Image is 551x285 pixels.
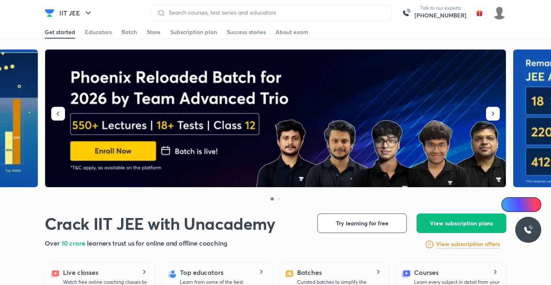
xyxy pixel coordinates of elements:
a: Subscription plan [170,26,217,39]
span: 10 crore [61,239,87,247]
img: avatar [473,6,486,19]
div: Batch [121,28,137,36]
div: About exam [275,28,308,36]
h5: Top educators [180,268,223,277]
span: Try learning for free [336,219,388,227]
a: Batch [121,26,137,39]
img: call-us [398,5,414,21]
span: View subscription plans [430,219,493,227]
button: Try learning for free [317,214,407,233]
div: Educators [85,28,112,36]
a: Get started [45,26,75,39]
h5: Batches [297,268,321,277]
a: Educators [85,26,112,39]
h1: Crack IIT JEE with Unacademy [45,214,275,233]
img: Icon [506,201,513,208]
span: Ai Doubts [515,201,536,208]
p: Talk to our experts [414,5,466,11]
a: [PHONE_NUMBER] [414,11,466,19]
a: Success stories [227,26,266,39]
h5: Live classes [63,268,98,277]
a: Ai Doubts [501,197,541,212]
input: Search courses, test series and educators [165,9,385,16]
img: kanish kumar [492,6,506,20]
span: Over [45,239,61,247]
button: View subscription plans [417,214,506,233]
div: Subscription plan [170,28,217,36]
div: Success stories [227,28,266,36]
span: learners trust us for online and offline coaching [87,239,228,247]
a: View subscription offers [436,240,500,249]
button: IIT JEE [54,5,98,21]
a: Store [147,26,161,39]
h5: Courses [414,268,438,277]
div: Get started [45,28,75,36]
a: About exam [275,26,308,39]
h6: View subscription offers [436,240,500,248]
img: Company Logo [45,8,54,18]
img: ttu [523,225,533,235]
div: Store [147,28,161,36]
